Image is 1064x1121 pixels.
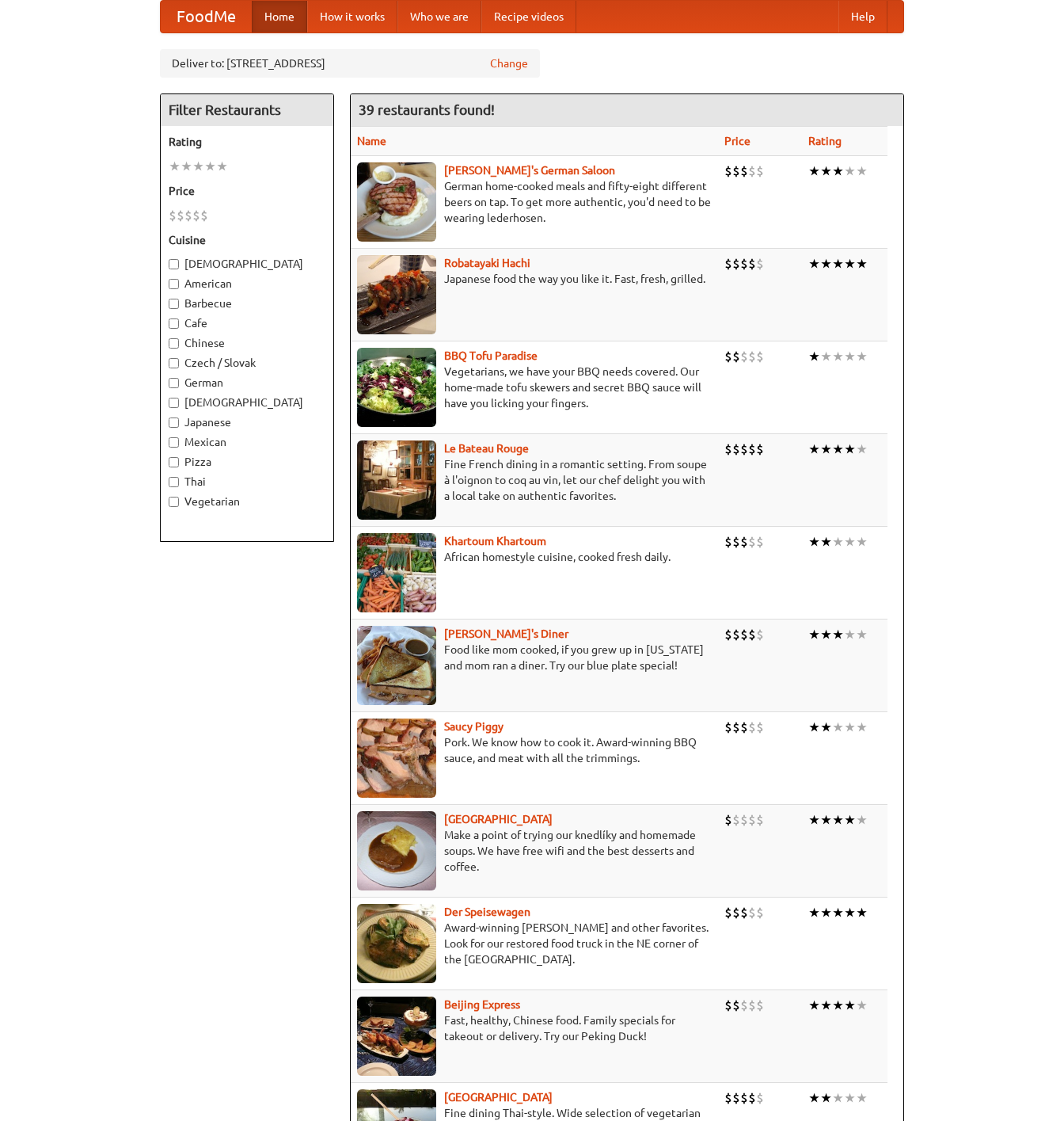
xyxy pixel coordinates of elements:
li: ★ [832,904,844,921]
li: ★ [844,348,856,365]
li: $ [740,904,748,921]
input: Czech / Slovak [169,358,179,368]
li: ★ [856,719,868,736]
li: ★ [856,626,868,643]
label: Chinese [169,335,325,351]
li: ★ [844,626,856,643]
b: [PERSON_NAME]'s German Saloon [444,164,615,177]
li: $ [724,719,732,736]
li: ★ [844,811,856,829]
div: Deliver to: [STREET_ADDRESS] [160,49,540,78]
li: $ [756,997,764,1014]
li: ★ [856,904,868,921]
li: $ [732,626,740,643]
li: ★ [820,719,832,736]
li: $ [732,533,740,551]
p: Pork. We know how to cook it. Award-winning BBQ sauce, and meat with all the trimmings. [357,734,712,766]
label: Japanese [169,414,325,430]
li: ★ [820,162,832,180]
p: Award-winning [PERSON_NAME] and other favorites. Look for our restored food truck in the NE corne... [357,920,712,967]
li: ★ [820,626,832,643]
li: ★ [832,1089,844,1107]
a: Help [838,1,887,32]
li: $ [748,997,756,1014]
li: ★ [844,255,856,273]
img: czechpoint.jpg [357,811,436,890]
li: ★ [856,162,868,180]
li: $ [748,255,756,273]
a: Recipe videos [481,1,576,32]
b: Khartoum Khartoum [444,535,546,547]
b: Le Bateau Rouge [444,442,529,455]
li: $ [732,440,740,458]
li: $ [740,719,748,736]
img: esthers.jpg [357,162,436,242]
li: ★ [832,719,844,736]
li: ★ [192,158,204,175]
a: Saucy Piggy [444,720,503,733]
li: $ [756,348,764,365]
li: $ [184,207,192,224]
li: ★ [808,719,820,736]
li: ★ [856,811,868,829]
label: American [169,276,325,292]
ng-pluralize: 39 restaurants found! [359,102,495,117]
li: $ [756,811,764,829]
li: ★ [808,626,820,643]
b: [GEOGRAPHIC_DATA] [444,813,553,825]
li: ★ [808,255,820,273]
input: Pizza [169,457,179,467]
img: tofuparadise.jpg [357,348,436,427]
li: ★ [820,440,832,458]
li: $ [732,348,740,365]
li: $ [748,811,756,829]
li: $ [200,207,208,224]
li: ★ [204,158,216,175]
li: $ [740,348,748,365]
li: $ [756,719,764,736]
img: sallys.jpg [357,626,436,705]
img: robatayaki.jpg [357,255,436,334]
li: $ [732,997,740,1014]
li: $ [732,904,740,921]
li: $ [724,162,732,180]
li: ★ [856,440,868,458]
li: ★ [832,626,844,643]
a: How it works [307,1,397,32]
li: $ [740,533,748,551]
li: $ [756,904,764,921]
li: ★ [808,1089,820,1107]
label: Pizza [169,454,325,470]
b: Robatayaki Hachi [444,257,530,269]
input: Chinese [169,338,179,349]
li: $ [740,997,748,1014]
h5: Rating [169,134,325,150]
li: ★ [820,255,832,273]
label: Czech / Slovak [169,355,325,371]
li: ★ [820,533,832,551]
p: German home-cooked meals and fifty-eight different beers on tap. To get more authentic, you'd nee... [357,178,712,226]
label: [DEMOGRAPHIC_DATA] [169,395,325,410]
li: $ [748,719,756,736]
li: $ [169,207,177,224]
li: ★ [856,533,868,551]
input: Vegetarian [169,497,179,507]
a: Name [357,135,386,147]
li: ★ [856,1089,868,1107]
li: ★ [856,997,868,1014]
b: Beijing Express [444,998,520,1011]
img: khartoum.jpg [357,533,436,612]
a: Price [724,135,750,147]
a: Home [252,1,307,32]
li: $ [732,811,740,829]
li: $ [756,533,764,551]
li: $ [748,348,756,365]
li: $ [724,997,732,1014]
li: ★ [832,533,844,551]
label: Vegetarian [169,494,325,509]
p: Vegetarians, we have your BBQ needs covered. Our home-made tofu skewers and secret BBQ sauce will... [357,364,712,411]
li: ★ [832,162,844,180]
li: $ [748,904,756,921]
label: German [169,375,325,391]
